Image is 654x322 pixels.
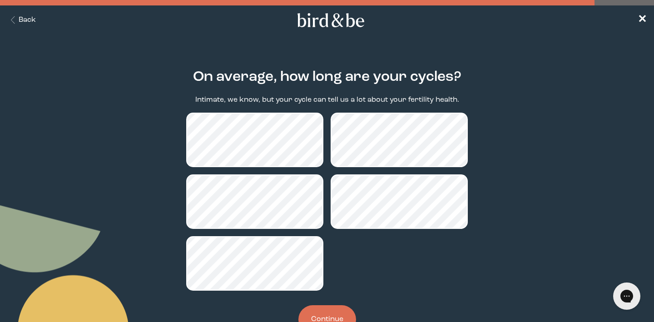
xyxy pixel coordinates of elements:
span: ✕ [638,15,647,25]
iframe: Gorgias live chat messenger [609,279,645,313]
button: Back Button [7,15,36,25]
a: ✕ [638,12,647,28]
p: Intimate, we know, but your cycle can tell us a lot about your fertility health. [195,95,459,105]
h2: On average, how long are your cycles? [193,67,461,88]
